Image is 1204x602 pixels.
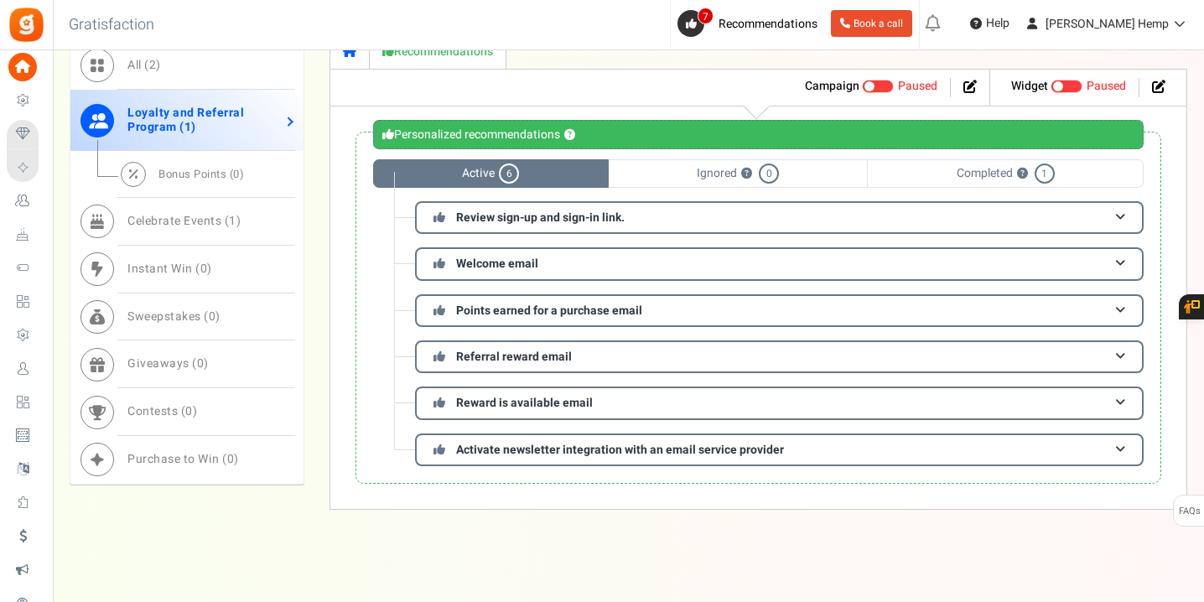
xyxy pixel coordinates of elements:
[677,10,824,37] a: 7 Recommendations
[158,167,244,183] span: Bonus Points ( )
[759,163,779,184] span: 0
[200,260,208,278] span: 0
[805,77,859,95] strong: Campaign
[127,104,244,136] span: Loyalty and Referral Program ( )
[185,403,193,421] span: 0
[233,167,240,183] span: 0
[149,57,157,75] span: 2
[456,348,572,366] span: Referral reward email
[50,8,173,42] h3: Gratisfaction
[719,15,817,33] span: Recommendations
[1017,169,1028,179] button: ?
[127,57,161,75] span: All ( )
[999,78,1139,97] li: Widget activated
[127,212,241,230] span: Celebrate Events ( )
[456,441,784,459] span: Activate newsletter integration with an email service provider
[499,163,519,184] span: 6
[1035,163,1055,184] span: 1
[1178,496,1201,527] span: FAQs
[456,302,642,319] span: Points earned for a purchase email
[197,355,205,373] span: 0
[229,212,236,230] span: 1
[373,120,1144,149] div: Personalized recommendations
[227,450,235,468] span: 0
[982,15,1009,32] span: Help
[741,169,752,179] button: ?
[609,159,868,188] span: Ignored
[1011,77,1048,95] strong: Widget
[456,255,538,272] span: Welcome email
[1087,77,1126,95] span: Paused
[127,260,212,278] span: Instant Win ( )
[127,308,221,325] span: Sweepstakes ( )
[373,159,609,188] span: Active
[564,130,575,141] button: ?
[456,209,625,226] span: Review sign-up and sign-in link.
[370,34,506,69] a: Recommendations
[184,118,192,136] span: 1
[1046,15,1169,33] span: [PERSON_NAME] Hemp
[127,450,239,468] span: Purchase to Win ( )
[898,77,937,95] span: Paused
[8,6,45,44] img: Gratisfaction
[698,8,714,24] span: 7
[127,355,209,373] span: Giveaways ( )
[209,308,216,325] span: 0
[127,403,197,421] span: Contests ( )
[456,394,593,412] span: Reward is available email
[963,10,1016,37] a: Help
[867,159,1144,188] span: Completed
[831,10,912,37] a: Book a call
